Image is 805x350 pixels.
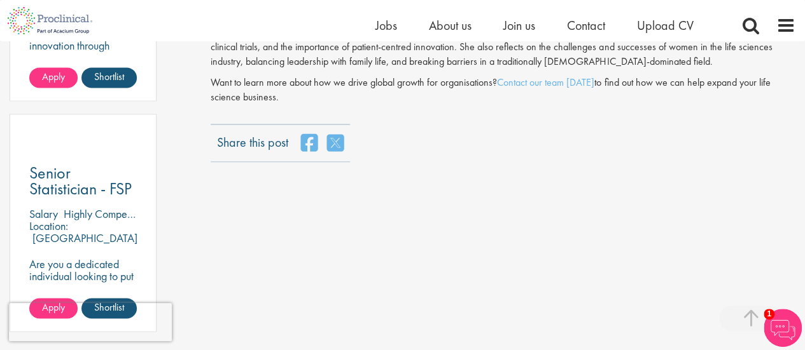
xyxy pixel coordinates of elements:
span: Apply [42,300,65,314]
a: About us [429,17,472,34]
a: Apply [29,67,78,88]
span: 1 [764,309,774,320]
a: Contact our team [DATE] [497,76,594,89]
span: Apply [42,70,65,83]
a: Shortlist [81,298,137,318]
span: Senior Statistician - FSP [29,162,132,199]
span: Location: [29,219,68,233]
p: [PERSON_NAME] shares her inspiring journey from public health to building her own business in cli... [211,25,795,69]
label: Share this post [217,133,288,142]
img: Chatbot [764,309,802,347]
a: Apply [29,298,78,318]
iframe: reCAPTCHA [9,303,172,341]
a: Shortlist [81,67,137,88]
p: Want to learn more about how we drive global growth for organisations? to find out how we can hel... [211,76,795,105]
p: [GEOGRAPHIC_DATA], [GEOGRAPHIC_DATA] [29,231,141,257]
a: share on facebook [301,133,318,152]
a: Upload CV [637,17,694,34]
a: Jobs [375,17,397,34]
p: Are you a dedicated individual looking to put your expertise to work fully flexibly in a remote p... [29,258,137,318]
a: Contact [567,17,605,34]
p: Highly Competitive [64,206,148,221]
span: Salary [29,206,58,221]
a: Senior Statistician - FSP [29,165,137,197]
a: Join us [503,17,535,34]
a: share on twitter [327,133,344,152]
